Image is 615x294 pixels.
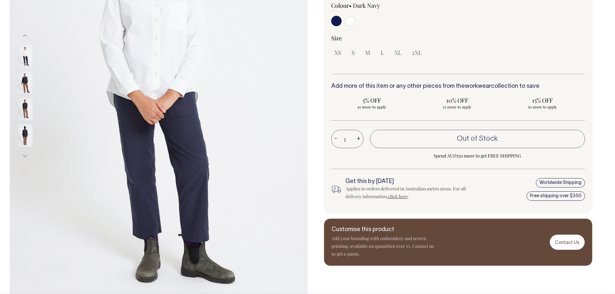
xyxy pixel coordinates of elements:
[345,185,470,200] div: Applies to orders delivered in Australian metro areas. For all delivery information, .
[345,178,470,185] h6: Get this by [DATE]
[332,235,435,258] p: Add your branding with embroidery and screen printing, available on quantities over 25. Contact u...
[18,124,33,147] img: dark-navy
[550,235,585,250] a: Contact Us
[505,104,580,109] span: 50 more to apply
[18,71,33,94] img: dark-navy
[331,95,413,111] input: 5% OFF 10 more to apply
[420,96,495,104] span: 10% OFF
[457,136,498,142] span: Out of Stock
[391,47,405,58] input: XL
[331,34,585,42] div: Size
[362,47,374,58] input: M
[370,130,585,148] button: Out of Stock
[505,96,580,104] span: 15% OFF
[353,2,380,9] label: Dark Navy
[20,149,30,163] button: Next
[334,96,409,104] span: 5% OFF
[331,2,433,9] div: Colour
[465,84,491,89] a: workwear
[332,227,435,233] h6: Customise this product
[331,83,585,90] h6: Add more of this item or any other pieces from the collection to save
[348,47,358,58] input: S
[395,49,402,56] span: XL
[365,49,370,56] span: M
[409,47,425,58] input: 2XL
[18,45,33,67] img: off-white
[377,47,387,58] input: L
[381,49,384,56] span: L
[349,2,352,9] span: •
[334,104,409,109] span: 10 more to apply
[370,152,585,160] span: Spend AUD350 more to get FREE SHIPPING
[331,133,340,146] button: -
[18,98,33,120] img: dark-navy
[331,47,344,58] input: XS
[420,104,495,109] span: 25 more to apply
[502,95,583,111] input: 15% OFF 50 more to apply
[334,49,341,56] span: XS
[20,28,30,43] button: Previous
[416,95,498,111] input: 10% OFF 25 more to apply
[412,49,422,56] span: 2XL
[354,133,364,146] button: +
[388,193,408,199] a: click here
[352,49,355,56] span: S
